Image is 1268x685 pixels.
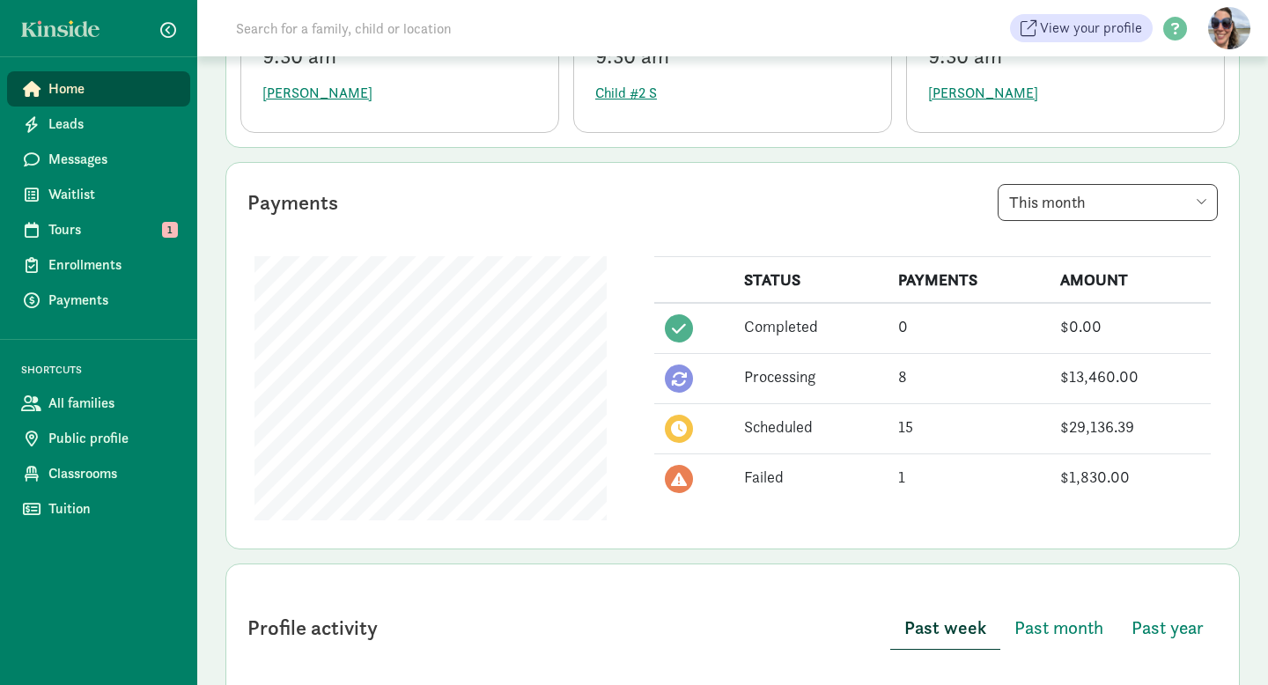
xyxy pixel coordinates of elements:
[1060,314,1200,338] div: $0.00
[262,83,372,104] span: [PERSON_NAME]
[904,614,986,642] span: Past week
[928,44,1203,69] div: 9:30 am
[48,428,176,449] span: Public profile
[48,114,176,135] span: Leads
[48,498,176,519] span: Tuition
[1040,18,1142,39] span: View your profile
[7,212,190,247] a: Tours 1
[744,314,877,338] div: Completed
[744,465,877,489] div: Failed
[898,314,1039,338] div: 0
[1014,614,1103,642] span: Past month
[162,222,178,238] span: 1
[1060,415,1200,438] div: $29,136.39
[928,76,1038,111] button: [PERSON_NAME]
[7,177,190,212] a: Waitlist
[1180,600,1268,685] iframe: Chat Widget
[48,78,176,99] span: Home
[1060,365,1200,388] div: $13,460.00
[262,76,372,111] button: [PERSON_NAME]
[744,365,877,388] div: Processing
[7,386,190,421] a: All families
[744,415,877,438] div: Scheduled
[1010,14,1153,42] a: View your profile
[888,257,1050,304] th: PAYMENTS
[225,11,719,46] input: Search for a family, child or location
[7,247,190,283] a: Enrollments
[7,71,190,107] a: Home
[595,83,657,104] span: Child #2 S
[1060,465,1200,489] div: $1,830.00
[7,142,190,177] a: Messages
[595,76,657,111] button: Child #2 S
[890,607,1000,650] button: Past week
[48,219,176,240] span: Tours
[7,491,190,527] a: Tuition
[48,393,176,414] span: All families
[1117,607,1218,649] button: Past year
[734,257,888,304] th: STATUS
[7,107,190,142] a: Leads
[898,465,1039,489] div: 1
[247,187,338,218] div: Payments
[48,463,176,484] span: Classrooms
[7,456,190,491] a: Classrooms
[48,149,176,170] span: Messages
[595,44,870,69] div: 9:30 am
[7,421,190,456] a: Public profile
[262,44,537,69] div: 9:30 am
[48,254,176,276] span: Enrollments
[247,612,378,644] div: Profile activity
[928,83,1038,104] span: [PERSON_NAME]
[48,290,176,311] span: Payments
[1000,607,1117,649] button: Past month
[1132,614,1204,642] span: Past year
[7,283,190,318] a: Payments
[48,184,176,205] span: Waitlist
[898,365,1039,388] div: 8
[1050,257,1211,304] th: AMOUNT
[898,415,1039,438] div: 15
